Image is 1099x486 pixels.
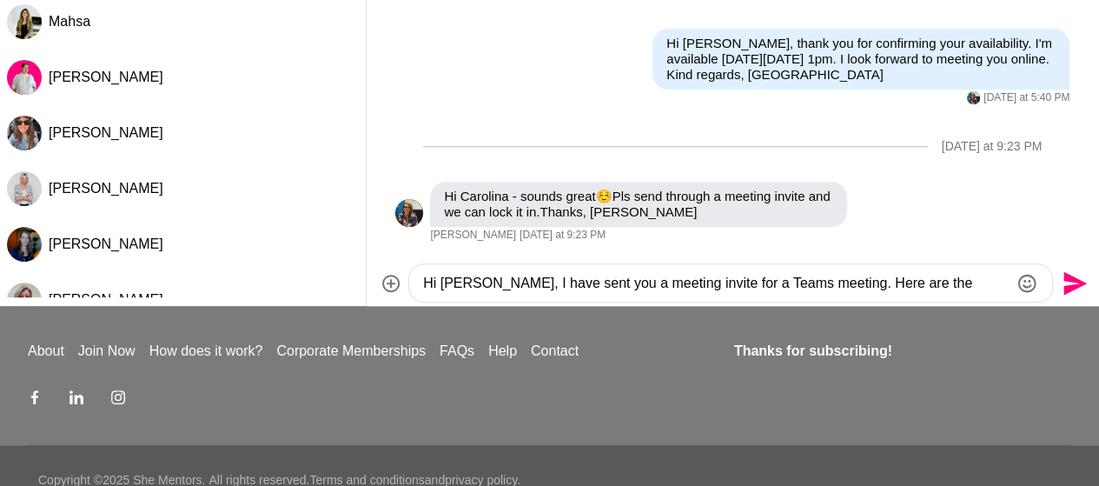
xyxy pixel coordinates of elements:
span: [PERSON_NAME] [49,236,163,251]
div: Mahsa [7,4,42,39]
time: 2025-09-09T11:23:11.633Z [520,229,606,243]
div: Lisa [7,227,42,262]
p: Hi [PERSON_NAME], thank you for confirming your availability. I'm available [DATE][DATE] 1pm. I l... [666,36,1056,83]
a: Help [481,341,524,362]
div: Kate Vertsonis [967,91,980,104]
span: [PERSON_NAME] [49,70,163,84]
img: K [7,116,42,150]
img: L [7,227,42,262]
span: [PERSON_NAME] [430,229,516,243]
a: How does it work? [142,341,270,362]
a: About [21,341,71,362]
span: ☺️ [596,189,612,203]
button: Send [1053,263,1092,303]
p: Hi Carolina - sounds great Pls send through a meeting invite and we can lock it in.Thanks, [PERSO... [444,189,833,220]
a: Join Now [71,341,142,362]
img: K [395,199,423,227]
div: Kate Vertsonis [395,199,423,227]
span: [PERSON_NAME] [49,125,163,140]
a: Facebook [28,389,42,410]
a: Contact [524,341,586,362]
img: L [7,60,42,95]
a: FAQs [433,341,481,362]
div: Karla [7,116,42,150]
h4: Thanks for subscribing! [734,341,1061,362]
button: Emoji picker [1016,273,1037,294]
img: H [7,171,42,206]
img: K [7,283,42,317]
span: [PERSON_NAME] [49,292,163,307]
img: M [7,4,42,39]
div: Kate Smyth [7,283,42,317]
textarea: Type your message [423,273,1009,294]
div: [DATE] at 9:23 PM [942,139,1043,154]
a: Corporate Memberships [269,341,433,362]
a: LinkedIn [70,389,83,410]
span: Mahsa [49,14,90,29]
div: Lauren Purse [7,60,42,95]
span: [PERSON_NAME] [49,181,163,196]
div: Hayley Scott [7,171,42,206]
time: 2025-09-04T07:40:08.254Z [983,91,1069,105]
img: K [967,91,980,104]
a: Instagram [111,389,125,410]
